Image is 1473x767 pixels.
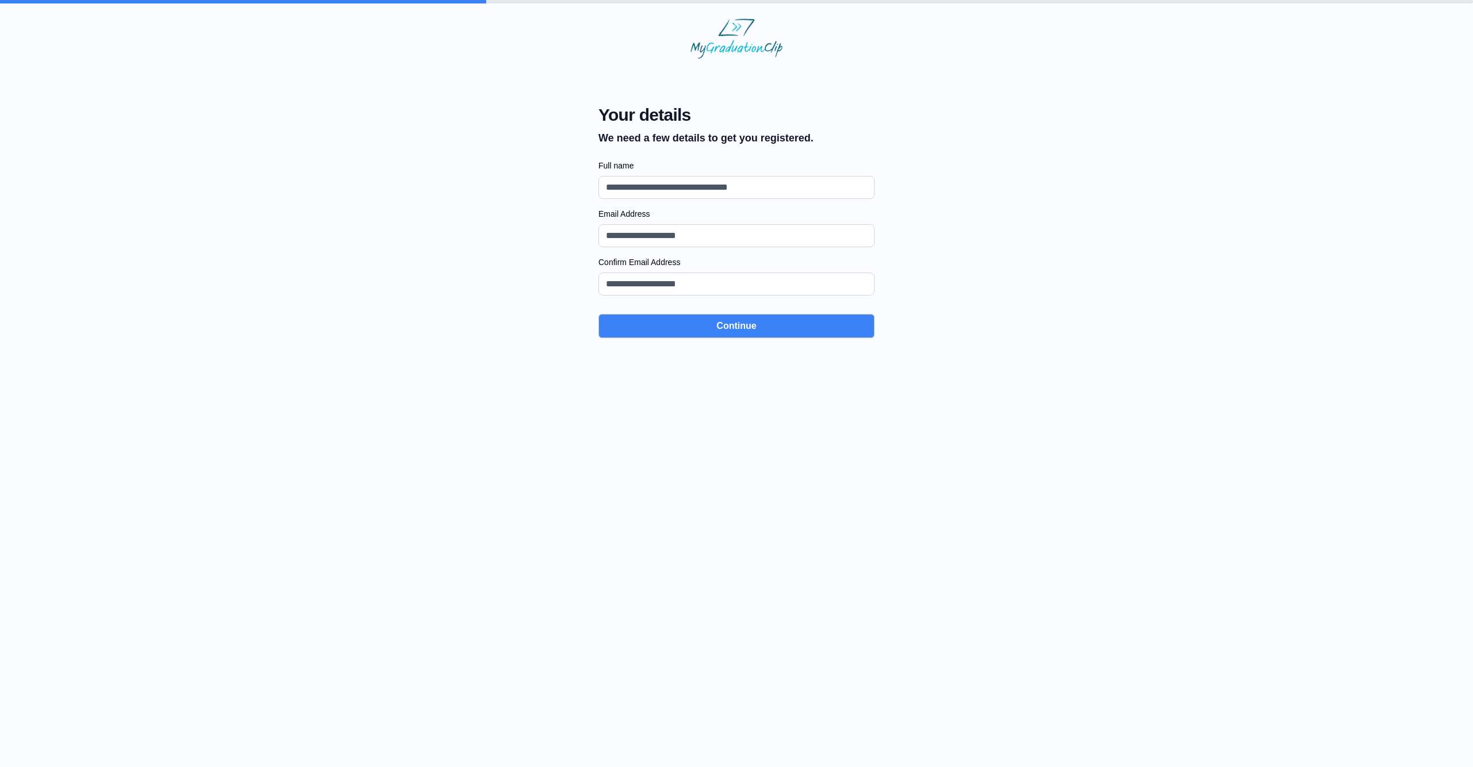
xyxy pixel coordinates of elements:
[598,256,875,268] label: Confirm Email Address
[598,314,875,338] button: Continue
[598,105,814,125] span: Your details
[690,18,783,59] img: MyGraduationClip
[598,160,875,171] label: Full name
[598,130,814,146] p: We need a few details to get you registered.
[598,208,875,220] label: Email Address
